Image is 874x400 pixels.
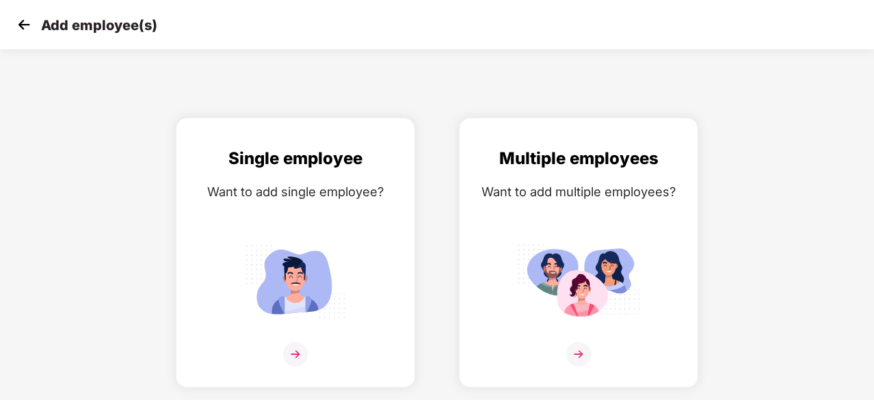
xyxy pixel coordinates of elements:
[566,342,591,366] img: svg+xml;base64,PHN2ZyB4bWxucz0iaHR0cDovL3d3dy53My5vcmcvMjAwMC9zdmciIHdpZHRoPSIzNiIgaGVpZ2h0PSIzNi...
[41,17,157,34] p: Add employee(s)
[473,146,684,172] div: Multiple employees
[283,342,308,366] img: svg+xml;base64,PHN2ZyB4bWxucz0iaHR0cDovL3d3dy53My5vcmcvMjAwMC9zdmciIHdpZHRoPSIzNiIgaGVpZ2h0PSIzNi...
[517,239,640,324] img: svg+xml;base64,PHN2ZyB4bWxucz0iaHR0cDovL3d3dy53My5vcmcvMjAwMC9zdmciIGlkPSJNdWx0aXBsZV9lbXBsb3llZS...
[234,239,357,324] img: svg+xml;base64,PHN2ZyB4bWxucz0iaHR0cDovL3d3dy53My5vcmcvMjAwMC9zdmciIGlkPSJTaW5nbGVfZW1wbG95ZWUiIH...
[473,182,684,202] div: Want to add multiple employees?
[190,146,401,172] div: Single employee
[190,182,401,202] div: Want to add single employee?
[14,14,34,35] img: svg+xml;base64,PHN2ZyB4bWxucz0iaHR0cDovL3d3dy53My5vcmcvMjAwMC9zdmciIHdpZHRoPSIzMCIgaGVpZ2h0PSIzMC...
